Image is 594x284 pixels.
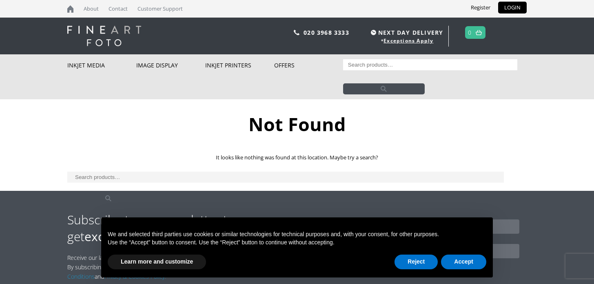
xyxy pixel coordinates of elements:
p: We and selected third parties use cookies or similar technologies for technical purposes and, wit... [108,230,486,239]
img: phone.svg [294,30,299,35]
button: Accept [441,255,486,269]
h2: Subscribe to our newsletter to get [67,211,297,245]
input: Search products… [343,59,518,70]
p: It looks like nothing was found at this location. Maybe try a search? [67,153,527,162]
a: Image Display [136,54,205,76]
button: Reject [395,255,438,269]
button: Search [343,83,425,94]
input: Search products… [67,172,504,183]
a: LOGIN [498,2,527,13]
a: Register [465,2,496,13]
a: Offers [274,54,343,76]
a: Inkjet Media [67,54,136,76]
p: Use the “Accept” button to consent. Use the “Reject” button to continue without accepting. [108,239,486,247]
a: Inkjet Printers [205,54,274,76]
img: basket.svg [476,30,482,35]
a: 0 [468,27,472,38]
a: Exceptions Apply [383,37,433,44]
button: Search [67,193,149,204]
img: time.svg [371,30,376,35]
strong: exclusive offers [84,228,173,245]
h1: Not Found [67,112,527,136]
button: Learn more and customize [108,255,206,269]
p: Receive our latest news and offers by subscribing [DATE]! By subscribing you agree to our and [67,253,217,281]
a: 020 3968 3333 [304,29,349,36]
img: logo-white.svg [67,26,141,46]
span: NEXT DAY DELIVERY [369,28,443,37]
